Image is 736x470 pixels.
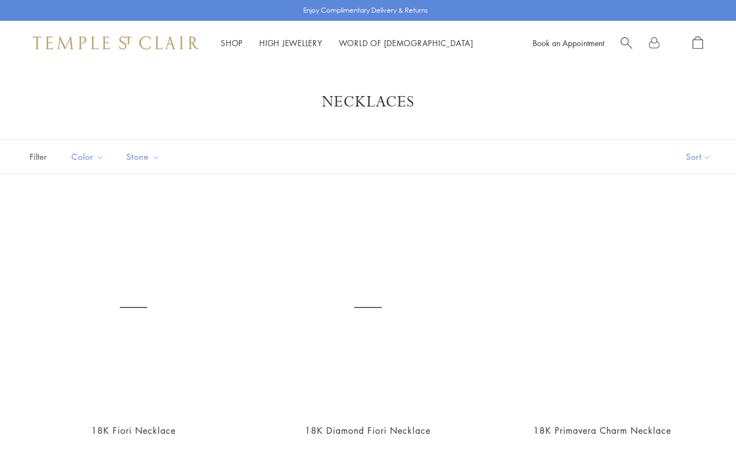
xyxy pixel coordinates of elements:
[621,36,632,50] a: Search
[118,144,168,169] button: Stone
[661,140,736,174] button: Show sort by
[63,144,113,169] button: Color
[533,37,604,48] a: Book an Appointment
[339,37,473,48] a: World of [DEMOGRAPHIC_DATA]World of [DEMOGRAPHIC_DATA]
[91,424,176,437] a: 18K Fiori Necklace
[496,202,709,414] a: NCH-E7BEEFIORBM
[259,37,322,48] a: High JewelleryHigh Jewellery
[33,36,199,49] img: Temple St. Clair
[303,5,428,16] p: Enjoy Complimentary Delivery & Returns
[305,424,431,437] a: 18K Diamond Fiori Necklace
[66,150,113,164] span: Color
[533,424,671,437] a: 18K Primavera Charm Necklace
[121,150,168,164] span: Stone
[262,202,475,414] a: N31810-FIORI
[44,92,692,112] h1: Necklaces
[693,36,703,50] a: Open Shopping Bag
[27,202,240,414] a: 18K Fiori Necklace
[221,36,473,50] nav: Main navigation
[221,37,243,48] a: ShopShop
